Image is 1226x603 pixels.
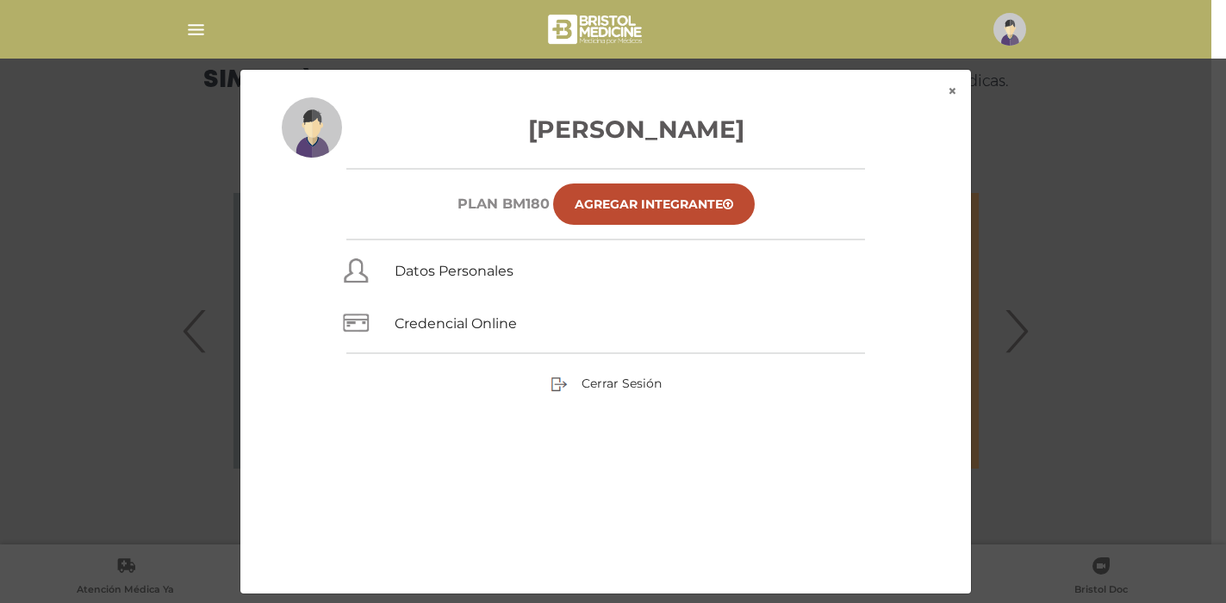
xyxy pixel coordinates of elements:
img: Cober_menu-lines-white.svg [185,19,207,40]
a: Credencial Online [395,315,517,332]
img: bristol-medicine-blanco.png [545,9,648,50]
img: profile-placeholder.svg [282,97,342,158]
h3: [PERSON_NAME] [282,111,930,147]
h6: Plan BM180 [457,196,550,212]
img: sign-out.png [551,376,568,393]
button: × [934,70,971,113]
a: Datos Personales [395,263,513,279]
a: Cerrar Sesión [551,376,662,391]
img: profile-placeholder.svg [993,13,1026,46]
span: Cerrar Sesión [582,376,662,391]
a: Agregar Integrante [553,183,755,225]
